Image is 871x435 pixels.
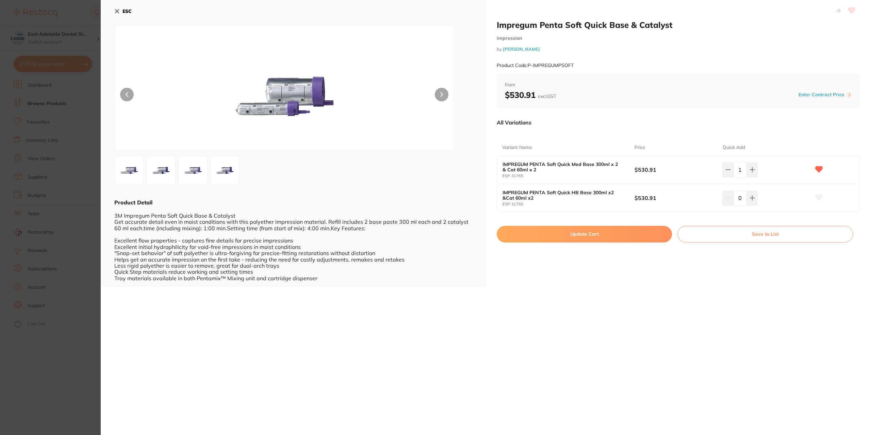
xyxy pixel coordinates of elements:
[497,47,860,52] small: by
[114,206,472,281] div: 3M Impregum Penta Soft Quick Base & Catalyst Get accurate detail even in moist conditions with th...
[181,158,205,183] img: MTc2NS5qcGc
[122,8,132,14] b: ESC
[497,119,531,126] p: All Variations
[497,226,672,242] button: Update Cart
[497,35,860,41] small: impression
[503,162,621,172] b: IMPREGUM PENTA Soft Quick Med Base 300ml x 2 & Cat 60ml x 2
[635,144,645,151] p: Price
[149,158,173,183] img: MTc2OS5qcGc
[847,92,852,98] label: i
[635,194,714,202] b: $530.91
[213,158,237,183] img: MTc2OS5qcGc
[503,190,621,201] b: IMPREGUM PENTA Soft Quick HB Base 300ml x2 &Cat 60ml x2
[505,90,556,100] b: $530.91
[497,20,860,30] h2: Impregum Penta Soft Quick Base & Catalyst
[497,63,574,68] small: Product Code: P-IMPREGUMPSOFT
[114,5,132,17] button: ESC
[635,166,714,173] b: $530.91
[538,93,556,99] span: excl. GST
[502,144,532,151] p: Variant Name
[677,226,853,242] button: Save to List
[503,46,540,52] a: [PERSON_NAME]
[723,144,745,151] p: Quick Add
[796,91,847,98] button: Enter Contract Price
[503,202,635,206] small: ESP-31769
[182,43,386,150] img: MTc2NS5qcGc
[505,82,852,88] span: from
[503,174,635,178] small: ESP-31765
[117,158,141,183] img: MTc2NS5qcGc
[114,199,152,206] b: Product Detail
